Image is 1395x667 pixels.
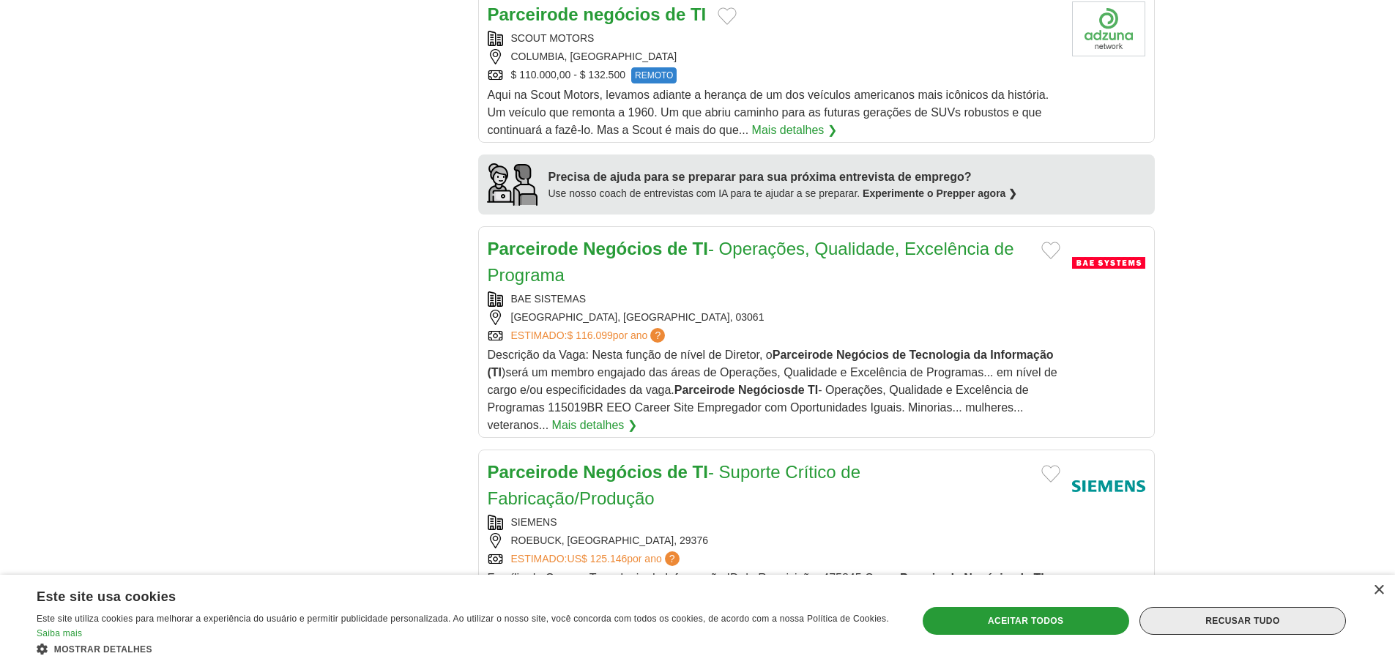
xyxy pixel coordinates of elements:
[488,239,1014,285] a: Parceirode Negócios de TI- Operações, Qualidade, Excelência de Programa
[568,329,613,341] font: $ 116.099
[511,553,568,564] font: ESTIMADO:
[511,329,568,341] font: ESTIMADO:
[752,122,837,139] a: Mais detalhes ❯
[773,349,819,361] font: Parceiro
[558,462,663,482] font: de Negócios
[627,553,661,564] font: por ano
[552,417,637,434] a: Mais detalhes ❯
[511,69,625,81] font: $ 110.000,00 - $ 132.500
[558,239,663,258] font: de Negócios
[1373,585,1384,596] div: Fechar
[1139,607,1346,635] div: Recusar tudo
[511,311,765,323] font: [GEOGRAPHIC_DATA], [GEOGRAPHIC_DATA], 03061
[667,462,708,482] font: de TI
[488,366,1057,396] font: será um membro engajado das áreas de Operações, Qualidade e Excelência de Programas... em nível d...
[488,239,1014,285] font: - Operações, Qualidade, Excelência de Programa
[488,349,773,361] font: Descrição da Vaga: Nesta função de nível de Diretor, o
[752,124,837,136] font: Mais detalhes ❯
[488,462,558,482] font: Parceiro
[721,384,791,396] font: de Negócios
[548,171,972,183] font: Precisa de ajuda para se preparar para sua próxima entrevista de emprego?
[674,384,721,396] font: Parceiro
[568,553,628,564] font: US$ 125.146
[665,4,706,24] font: de TI
[655,329,661,341] font: ?
[488,462,861,508] a: Parceirode Negócios de TI- Suporte Crítico de Fabricação/Produção
[488,349,1054,379] font: de Negócios de Tecnologia da Informação (
[511,51,677,62] font: COLUMBIA, [GEOGRAPHIC_DATA]
[1205,616,1279,626] font: Recusar tudo
[613,329,647,341] font: por ano
[488,572,901,584] font: Família de Cargos: Tecnologia da Informação ID da Requisição: 475845 Cargo:
[511,516,557,528] a: SIEMENS
[552,419,637,431] font: Mais detalhes ❯
[635,70,673,81] font: REMOTO
[488,384,1029,431] font: - Operações, Qualidade e Excelência de Programas 115019BR EEO Career Site Empregador com Oportuni...
[791,384,818,396] font: de TI
[37,589,176,604] font: Este site usa cookies
[488,239,558,258] font: Parceiro
[37,628,82,638] a: Leia mais, abre uma nova janela
[718,7,737,25] button: Adicionar aos trabalhos favoritos
[1041,465,1060,482] button: Adicionar aos trabalhos favoritos
[947,572,1016,584] font: de Negócios
[488,4,558,24] font: Parceiro
[558,4,661,24] font: de negócios
[37,641,891,656] div: Mostrar detalhes
[863,187,1017,199] a: Experimente o Prepper agora ❯
[988,616,1063,626] font: Aceitar todos
[511,551,682,567] a: ESTIMADO:US$ 125.146por ano?
[511,328,669,343] a: ESTIMADO:$ 116.099por ano?
[1072,459,1145,514] img: Logotipo da Siemens
[511,534,708,546] font: ROEBUCK, [GEOGRAPHIC_DATA], 29376
[1016,572,1044,584] font: de TI
[37,628,82,638] font: Saiba mais
[502,366,505,379] font: )
[1373,578,1385,601] font: ×
[488,89,1049,136] font: Aqui na Scout Motors, levamos adiante a herança de um dos veículos americanos mais icônicos da hi...
[1041,242,1060,259] button: Adicionar aos trabalhos favoritos
[54,644,152,655] font: Mostrar detalhes
[548,187,860,199] font: Use nosso coach de entrevistas com IA para te ajudar a se preparar.
[37,614,889,624] font: Este site utiliza cookies para melhorar a experiência do usuário e permitir publicidade personali...
[667,239,708,258] font: de TI
[488,4,707,24] a: Parceirode negócios de TI
[900,572,947,584] font: Parceiro
[669,553,675,564] font: ?
[1072,236,1145,291] img: Logotipo da BAE Systems
[491,366,502,379] font: TI
[511,32,595,44] font: SCOUT MOTORS
[1072,1,1145,56] img: Logotipo da empresa
[511,293,587,305] a: BAE SISTEMAS
[923,607,1129,635] div: Aceitar todos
